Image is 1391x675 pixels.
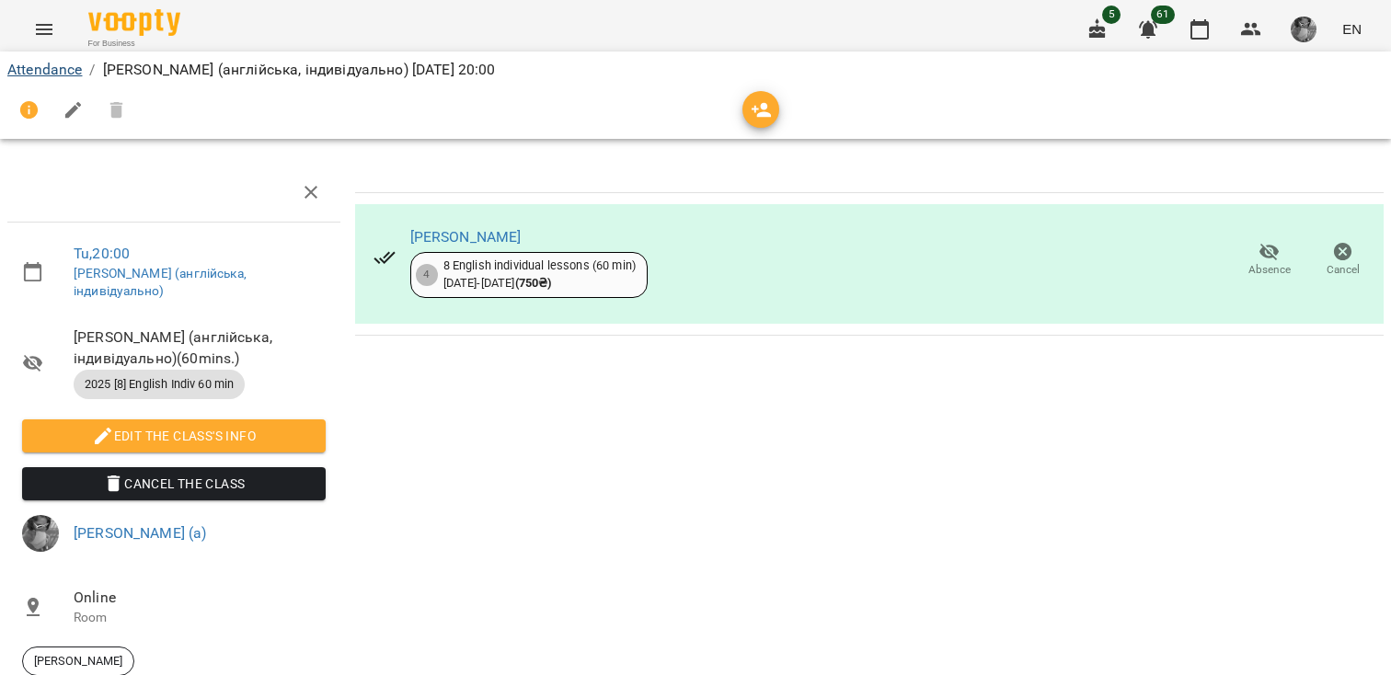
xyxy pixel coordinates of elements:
[74,609,326,627] p: Room
[74,587,326,609] span: Online
[88,9,180,36] img: Voopty Logo
[88,38,180,50] span: For Business
[1335,12,1369,46] button: EN
[74,245,130,262] a: Tu , 20:00
[1327,262,1360,278] span: Cancel
[74,266,247,299] a: [PERSON_NAME] (англійська, індивідуально)
[74,524,207,542] a: [PERSON_NAME] (а)
[1342,19,1362,39] span: EN
[515,276,552,290] b: ( 750 ₴ )
[37,425,311,447] span: Edit the class's Info
[37,473,311,495] span: Cancel the class
[1306,235,1380,286] button: Cancel
[74,376,245,393] span: 2025 [8] English Indiv 60 min
[1233,235,1306,286] button: Absence
[74,326,326,370] span: [PERSON_NAME] (англійська, індивідуально) ( 60 mins. )
[443,257,636,292] div: 8 English individual lessons (60 min) [DATE] - [DATE]
[1102,6,1121,24] span: 5
[89,59,95,81] li: /
[22,419,326,452] button: Edit the class's Info
[416,264,438,286] div: 4
[1248,262,1291,278] span: Absence
[410,228,522,246] a: [PERSON_NAME]
[7,59,1384,81] nav: breadcrumb
[1291,17,1316,42] img: d8a229def0a6a8f2afd845e9c03c6922.JPG
[7,61,82,78] a: Attendance
[23,653,133,669] span: [PERSON_NAME]
[22,515,59,552] img: d8a229def0a6a8f2afd845e9c03c6922.JPG
[103,59,496,81] p: [PERSON_NAME] (англійська, індивідуально) [DATE] 20:00
[22,7,66,51] button: Menu
[1151,6,1175,24] span: 61
[22,467,326,500] button: Cancel the class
